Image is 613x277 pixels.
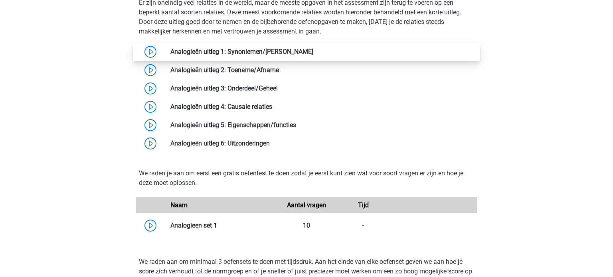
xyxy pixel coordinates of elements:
div: Aantal vragen [278,200,335,210]
div: Analogieën uitleg 4: Causale relaties [164,102,477,112]
div: Naam [164,200,278,210]
div: Analogieën uitleg 5: Eigenschappen/functies [164,120,477,130]
div: Analogieën uitleg 3: Onderdeel/Geheel [164,84,477,93]
div: Analogieën uitleg 1: Synoniemen/[PERSON_NAME] [164,47,477,57]
div: Tijd [335,200,392,210]
div: Analogieën uitleg 6: Uitzonderingen [164,139,477,148]
div: Analogieen set 1 [164,221,278,230]
p: We raden je aan om eerst een gratis oefentest te doen zodat je eerst kunt zien wat voor soort vra... [139,169,474,188]
div: Analogieën uitleg 2: Toename/Afname [164,65,477,75]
